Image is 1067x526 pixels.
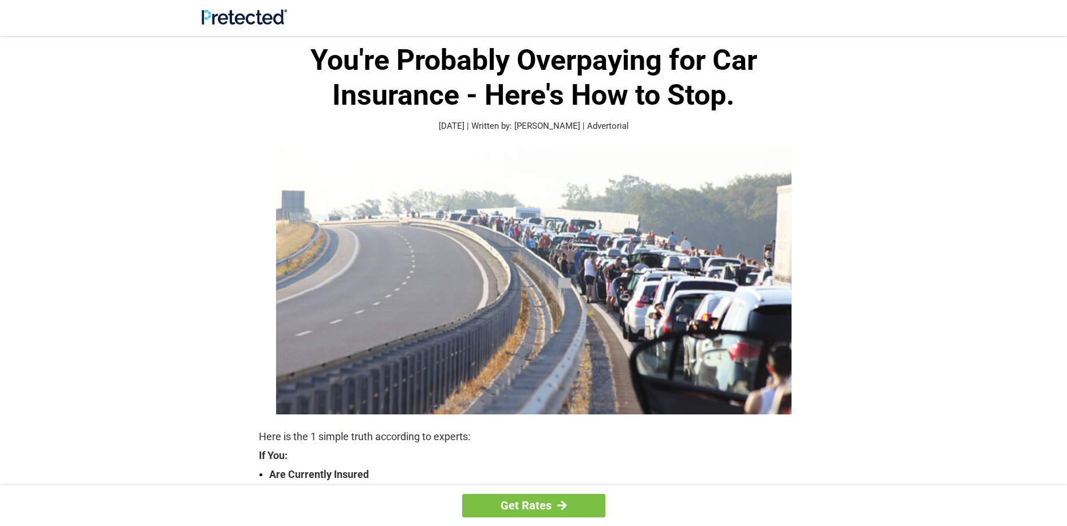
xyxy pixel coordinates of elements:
[259,43,809,113] h1: You're Probably Overpaying for Car Insurance - Here's How to Stop.
[269,466,809,483] strong: Are Currently Insured
[259,120,809,133] p: [DATE] | Written by: [PERSON_NAME] | Advertorial
[259,429,809,445] p: Here is the 1 simple truth according to experts:
[202,9,287,25] img: Site Logo
[202,16,287,27] a: Site Logo
[269,483,809,499] strong: Are Over The Age Of [DEMOGRAPHIC_DATA]
[462,494,605,517] a: Get Rates
[259,450,809,461] strong: If You:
